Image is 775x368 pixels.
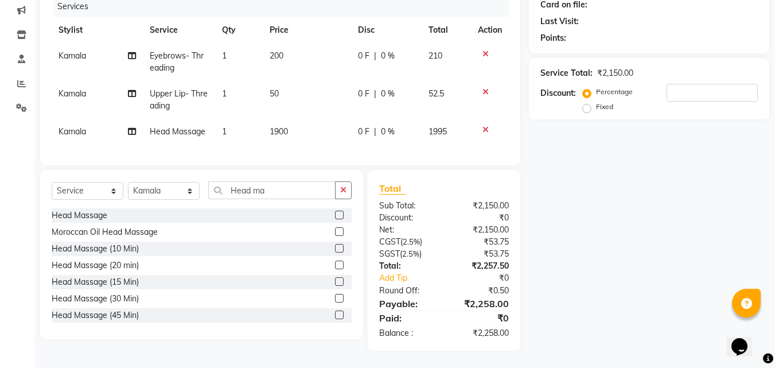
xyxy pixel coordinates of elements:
[379,249,400,259] span: SGST
[540,32,566,44] div: Points:
[270,126,288,137] span: 1900
[381,50,395,62] span: 0 %
[52,226,158,238] div: Moroccan Oil Head Massage
[371,272,456,284] a: Add Tip
[597,67,633,79] div: ₹2,150.00
[444,236,517,248] div: ₹53.75
[150,88,208,111] span: Upper Lip- Threading
[371,260,444,272] div: Total:
[444,200,517,212] div: ₹2,150.00
[270,88,279,99] span: 50
[429,88,444,99] span: 52.5
[429,126,447,137] span: 1995
[52,309,139,321] div: Head Massage (45 Min)
[596,87,633,97] label: Percentage
[374,88,376,100] span: |
[381,88,395,100] span: 0 %
[371,200,444,212] div: Sub Total:
[540,67,593,79] div: Service Total:
[444,285,517,297] div: ₹0.50
[371,327,444,339] div: Balance :
[429,51,442,61] span: 210
[215,17,263,43] th: Qty
[270,51,283,61] span: 200
[371,285,444,297] div: Round Off:
[358,88,369,100] span: 0 F
[351,17,422,43] th: Disc
[222,88,227,99] span: 1
[371,297,444,311] div: Payable:
[471,17,509,43] th: Action
[379,183,406,195] span: Total
[52,17,143,43] th: Stylist
[371,212,444,224] div: Discount:
[143,17,215,43] th: Service
[208,181,336,199] input: Search or Scan
[596,102,613,112] label: Fixed
[52,210,107,222] div: Head Massage
[358,50,369,62] span: 0 F
[358,126,369,138] span: 0 F
[444,212,517,224] div: ₹0
[403,237,420,246] span: 2.5%
[379,237,400,247] span: CGST
[52,293,139,305] div: Head Massage (30 Min)
[540,16,579,28] div: Last Visit:
[371,224,444,236] div: Net:
[381,126,395,138] span: 0 %
[444,327,517,339] div: ₹2,258.00
[150,51,204,73] span: Eyebrows- Threading
[52,276,139,288] div: Head Massage (15 Min)
[59,88,86,99] span: Kamala
[52,243,139,255] div: Head Massage (10 Min)
[727,322,764,357] iframe: chat widget
[540,87,576,99] div: Discount:
[59,51,86,61] span: Kamala
[371,311,444,325] div: Paid:
[457,272,518,284] div: ₹0
[222,51,227,61] span: 1
[422,17,472,43] th: Total
[444,248,517,260] div: ₹53.75
[374,50,376,62] span: |
[444,224,517,236] div: ₹2,150.00
[371,248,444,260] div: ( )
[444,311,517,325] div: ₹0
[444,297,517,311] div: ₹2,258.00
[371,236,444,248] div: ( )
[374,126,376,138] span: |
[150,126,205,137] span: Head Massage
[263,17,351,43] th: Price
[52,259,139,272] div: Head Massage (20 min)
[222,126,227,137] span: 1
[402,249,419,258] span: 2.5%
[444,260,517,272] div: ₹2,257.50
[59,126,86,137] span: Kamala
